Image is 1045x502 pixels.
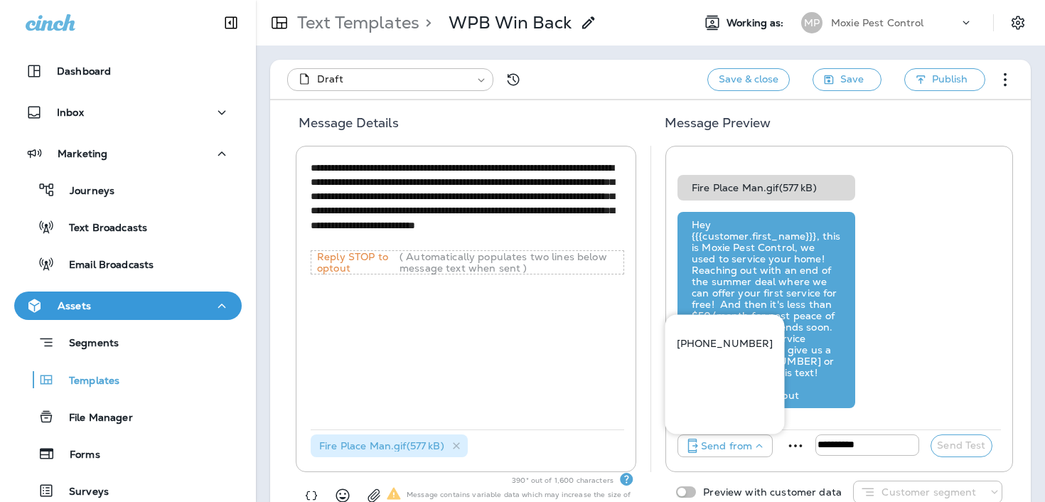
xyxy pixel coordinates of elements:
p: Email Broadcasts [55,259,154,272]
p: Segments [55,337,119,351]
p: [PHONE_NUMBER] [677,338,773,349]
p: Text Templates [291,12,419,33]
p: Forms [55,449,100,462]
p: Marketing [58,148,107,159]
button: Inbox [14,98,242,127]
button: Collapse Sidebar [211,9,251,37]
p: 390 * out of 1,600 characters [512,475,619,486]
p: Reply STOP to optout [311,251,400,274]
p: WPB Win Back [449,12,572,33]
p: Templates [55,375,119,388]
p: Assets [58,300,91,311]
div: MP [801,12,822,33]
p: Text Broadcasts [55,222,147,235]
p: > [419,12,432,33]
p: Surveys [55,486,109,499]
p: Moxie Pest Control [831,17,924,28]
button: Assets [14,292,242,320]
h5: Message Preview [648,112,1019,146]
button: View Changelog [499,65,527,94]
button: Email Broadcasts [14,249,242,279]
button: Publish [904,68,985,91]
button: [PHONE_NUMBER] [665,326,785,361]
button: Save [813,68,881,91]
p: Send from [701,440,752,452]
span: Save [840,70,864,88]
p: Dashboard [57,65,111,77]
button: Journeys [14,175,242,205]
div: Hey {{{customer.first_name}}}, this is Moxie Pest Control, we used to service your home! Reaching... [692,219,841,401]
button: Segments [14,327,242,358]
button: Templates [14,365,242,395]
button: Text Broadcasts [14,212,242,242]
p: Customer segment [881,486,976,498]
p: ( Automatically populates two lines below message text when sent ) [400,251,623,274]
button: Forms [14,439,242,469]
h5: Message Details [282,112,648,146]
button: File Manager [14,402,242,432]
p: File Manager [55,412,133,425]
span: Draft [317,72,343,86]
button: Marketing [14,139,242,168]
p: Inbox [57,107,84,118]
span: Fire Place Man.gif ( 577 kB ) [319,439,444,452]
p: Preview with customer data [696,486,842,498]
button: Dashboard [14,57,242,85]
div: Text Segments Text messages are billed per segment. A single segment is typically 160 characters,... [619,472,633,486]
button: Settings [1005,10,1031,36]
div: Fire Place Man.gif(577 kB) [311,434,468,457]
button: Save & close [707,68,790,91]
span: Working as: [727,17,787,29]
span: Publish [932,70,968,88]
p: Journeys [55,185,114,198]
div: Fire Place Man.gif ( 577 kB ) [677,175,855,201]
